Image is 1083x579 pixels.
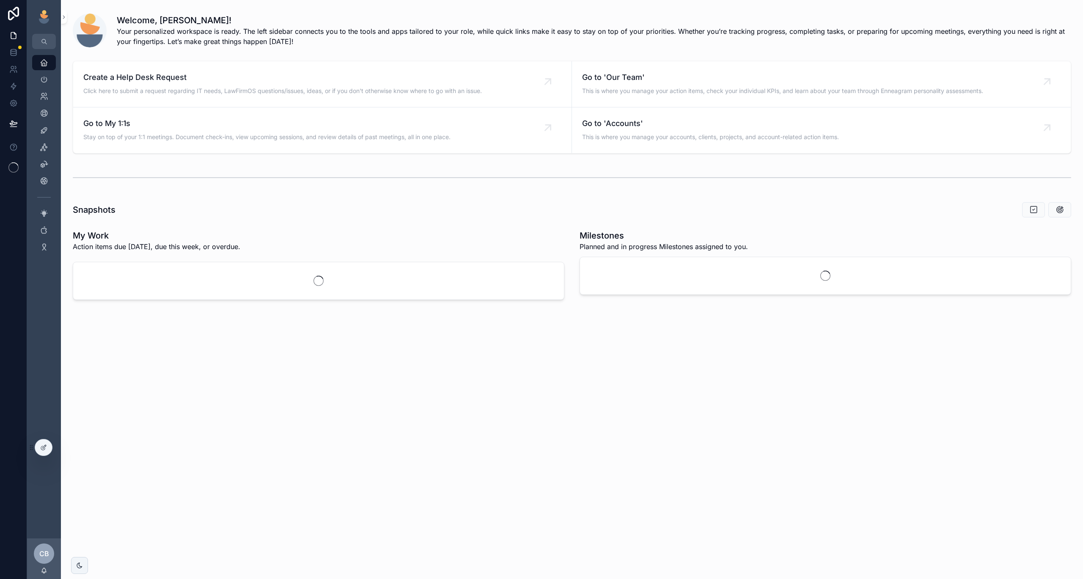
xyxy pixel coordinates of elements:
[572,107,1071,153] a: Go to 'Accounts'This is where you manage your accounts, clients, projects, and account-related ac...
[572,61,1071,107] a: Go to 'Our Team'This is where you manage your action items, check your individual KPIs, and learn...
[83,118,451,129] span: Go to My 1:1s
[582,133,839,141] span: This is where you manage your accounts, clients, projects, and account-related action items.
[580,230,748,241] h1: Milestones
[582,118,839,129] span: Go to 'Accounts'
[73,61,572,107] a: Create a Help Desk RequestClick here to submit a request regarding IT needs, LawFirmOS questions/...
[37,10,51,24] img: App logo
[582,71,983,83] span: Go to 'Our Team'
[73,107,572,153] a: Go to My 1:1sStay on top of your 1:1 meetings. Document check-ins, view upcoming sessions, and re...
[27,49,61,266] div: scrollable content
[73,204,115,216] h1: Snapshots
[117,14,1071,26] h1: Welcome, [PERSON_NAME]!
[582,87,983,95] span: This is where you manage your action items, check your individual KPIs, and learn about your team...
[83,71,482,83] span: Create a Help Desk Request
[580,241,748,252] span: Planned and in progress Milestones assigned to you.
[83,133,451,141] span: Stay on top of your 1:1 meetings. Document check-ins, view upcoming sessions, and review details ...
[39,549,49,559] span: CB
[83,87,482,95] span: Click here to submit a request regarding IT needs, LawFirmOS questions/issues, ideas, or if you d...
[73,230,240,241] h1: My Work
[73,241,240,252] p: Action items due [DATE], due this week, or overdue.
[117,26,1071,47] span: Your personalized workspace is ready. The left sidebar connects you to the tools and apps tailore...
